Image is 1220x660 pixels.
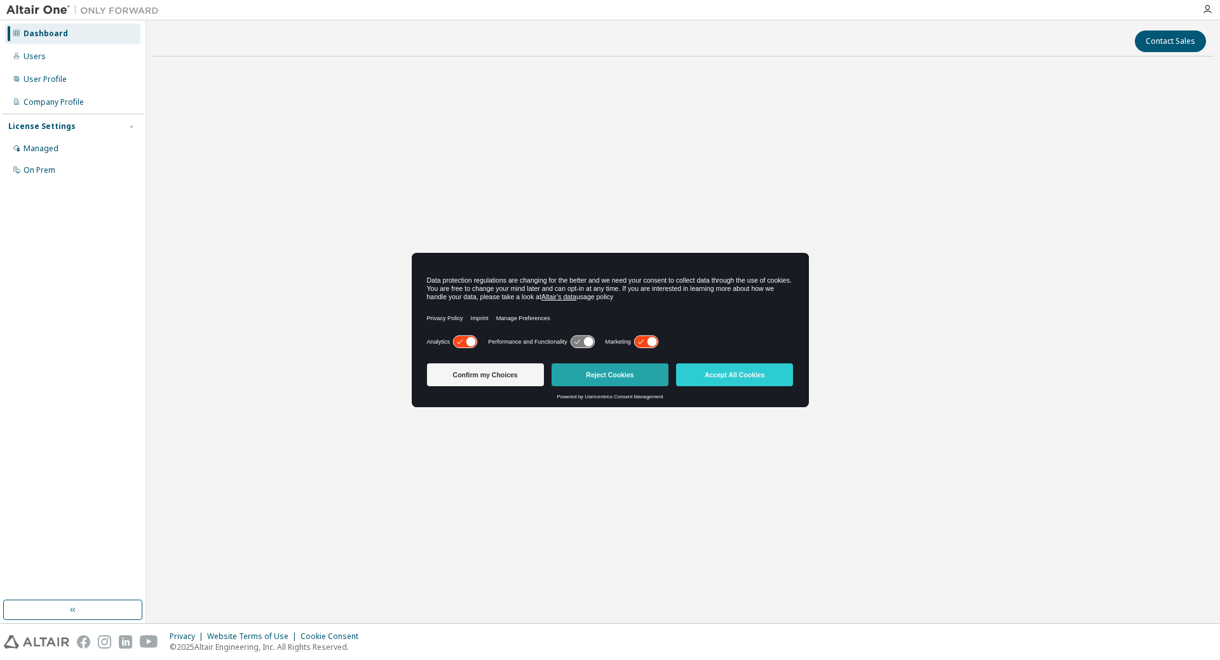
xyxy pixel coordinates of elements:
[24,144,58,154] div: Managed
[1135,30,1206,52] button: Contact Sales
[140,635,158,649] img: youtube.svg
[24,74,67,84] div: User Profile
[301,631,366,642] div: Cookie Consent
[24,51,46,62] div: Users
[24,29,68,39] div: Dashboard
[8,121,76,131] div: License Settings
[170,642,366,652] p: © 2025 Altair Engineering, Inc. All Rights Reserved.
[119,635,132,649] img: linkedin.svg
[6,4,165,17] img: Altair One
[24,97,84,107] div: Company Profile
[207,631,301,642] div: Website Terms of Use
[24,165,55,175] div: On Prem
[170,631,207,642] div: Privacy
[77,635,90,649] img: facebook.svg
[98,635,111,649] img: instagram.svg
[4,635,69,649] img: altair_logo.svg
